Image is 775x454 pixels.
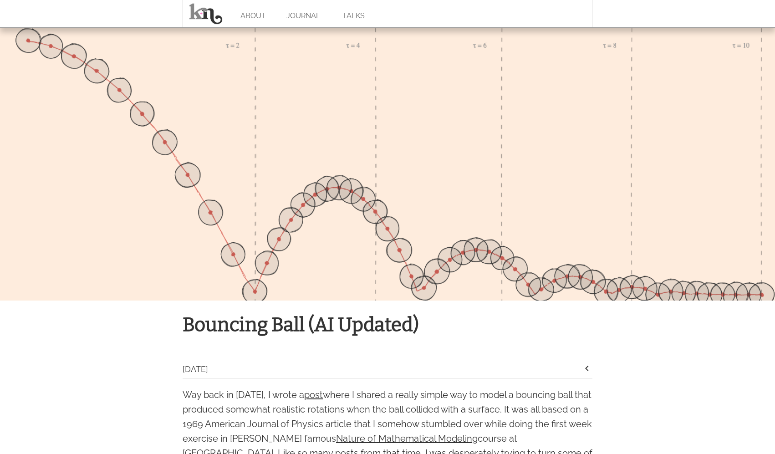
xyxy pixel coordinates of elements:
[183,363,581,378] div: [DATE]
[304,389,323,400] a: post
[183,310,592,340] h1: Bouncing Ball (AI Updated)
[581,363,592,374] i: keyboard_arrow_left
[581,366,592,376] a: keyboard_arrow_left
[336,433,478,444] a: Nature of Mathematical Modeling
